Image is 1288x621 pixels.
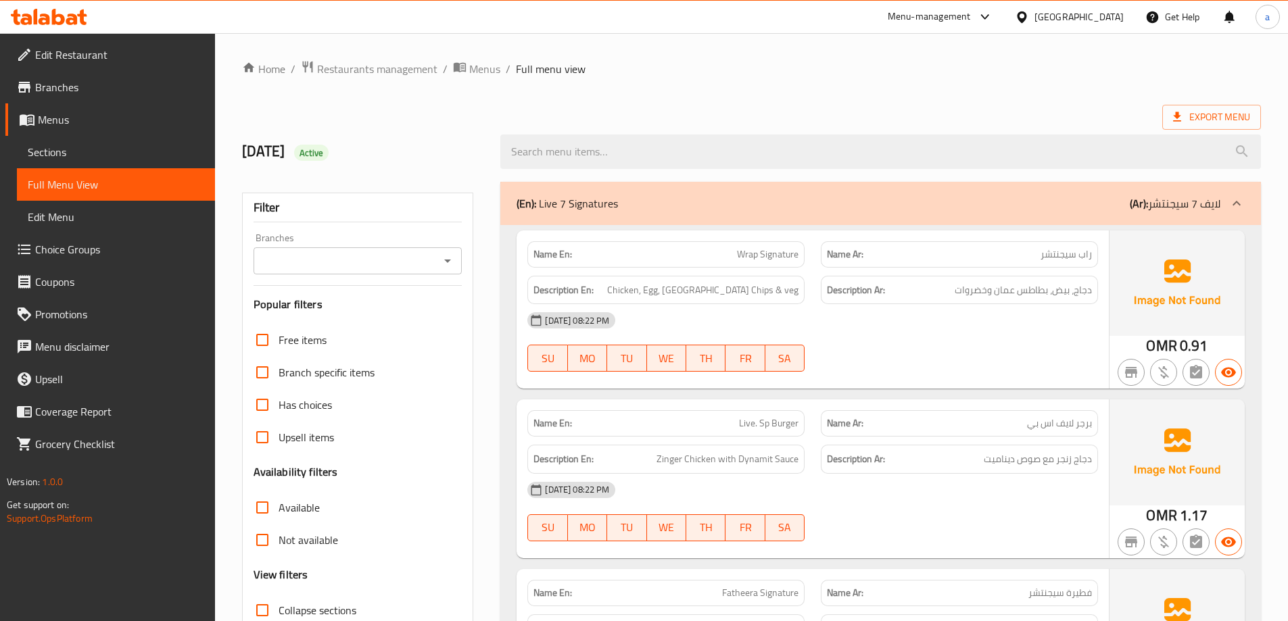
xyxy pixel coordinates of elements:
[5,395,215,428] a: Coverage Report
[1162,105,1261,130] span: Export Menu
[725,345,765,372] button: FR
[765,514,805,541] button: SA
[827,282,885,299] strong: Description Ar:
[35,371,204,387] span: Upsell
[1146,332,1176,359] span: OMR
[657,451,798,468] span: Zinger Chicken with Dynamit Sauce
[725,514,765,541] button: FR
[254,464,338,480] h3: Availability filters
[540,483,615,496] span: [DATE] 08:22 PM
[242,61,285,77] a: Home
[279,397,332,413] span: Has choices
[1265,9,1270,24] span: a
[516,61,586,77] span: Full menu view
[279,532,338,548] span: Not available
[7,496,69,514] span: Get support on:
[686,345,725,372] button: TH
[731,349,759,368] span: FR
[533,247,572,262] strong: Name En:
[737,247,798,262] span: Wrap Signature
[647,345,686,372] button: WE
[17,168,215,201] a: Full Menu View
[527,514,567,541] button: SU
[35,274,204,290] span: Coupons
[692,518,720,537] span: TH
[294,147,329,159] span: Active
[317,61,437,77] span: Restaurants management
[35,436,204,452] span: Grocery Checklist
[1110,230,1245,336] img: Ae5nvW7+0k+MAAAAAElFTkSuQmCC
[827,586,863,600] strong: Name Ar:
[517,195,618,212] p: Live 7 Signatures
[1034,9,1124,24] div: [GEOGRAPHIC_DATA]
[279,332,327,348] span: Free items
[1150,359,1177,386] button: Purchased item
[1173,109,1250,126] span: Export Menu
[35,403,204,420] span: Coverage Report
[35,306,204,322] span: Promotions
[771,518,799,537] span: SA
[5,233,215,266] a: Choice Groups
[1028,586,1092,600] span: فطيرة سيجنتشر
[5,39,215,71] a: Edit Restaurant
[291,61,295,77] li: /
[5,428,215,460] a: Grocery Checklist
[765,345,805,372] button: SA
[1041,247,1092,262] span: راب سيجنتشر
[500,182,1261,225] div: (En): Live 7 Signatures(Ar):لايف 7 سيجنتشر
[652,518,681,537] span: WE
[1027,416,1092,430] span: برجر لايف اس بي
[771,349,799,368] span: SA
[1215,359,1242,386] button: Available
[527,345,567,372] button: SU
[17,201,215,233] a: Edit Menu
[469,61,500,77] span: Menus
[35,241,204,257] span: Choice Groups
[453,60,500,78] a: Menus
[573,518,602,537] span: MO
[686,514,725,541] button: TH
[533,282,594,299] strong: Description En:
[827,247,863,262] strong: Name Ar:
[1118,528,1145,555] button: Not branch specific item
[1183,359,1210,386] button: Not has choices
[613,518,641,537] span: TU
[242,141,485,162] h2: [DATE]
[28,176,204,193] span: Full Menu View
[540,314,615,327] span: [DATE] 08:22 PM
[294,145,329,161] div: Active
[731,518,759,537] span: FR
[533,349,562,368] span: SU
[5,266,215,298] a: Coupons
[279,429,334,445] span: Upsell items
[722,586,798,600] span: Fatheera Signature
[301,60,437,78] a: Restaurants management
[1130,195,1220,212] p: لايف 7 سيجنتشر
[5,103,215,136] a: Menus
[533,518,562,537] span: SU
[568,514,607,541] button: MO
[827,451,885,468] strong: Description Ar:
[279,364,375,380] span: Branch specific items
[279,499,320,516] span: Available
[35,339,204,355] span: Menu disclaimer
[506,61,510,77] li: /
[607,345,646,372] button: TU
[443,61,448,77] li: /
[613,349,641,368] span: TU
[647,514,686,541] button: WE
[38,111,204,128] span: Menus
[28,144,204,160] span: Sections
[739,416,798,430] span: Live. Sp Burger
[607,514,646,541] button: TU
[984,451,1092,468] span: دجاج زنجر مع صوص ديناميت
[242,60,1261,78] nav: breadcrumb
[254,297,462,312] h3: Popular filters
[5,330,215,363] a: Menu disclaimer
[279,602,356,618] span: Collapse sections
[533,416,572,430] strong: Name En:
[7,473,40,491] span: Version:
[1118,359,1145,386] button: Not branch specific item
[254,193,462,222] div: Filter
[517,193,536,214] b: (En):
